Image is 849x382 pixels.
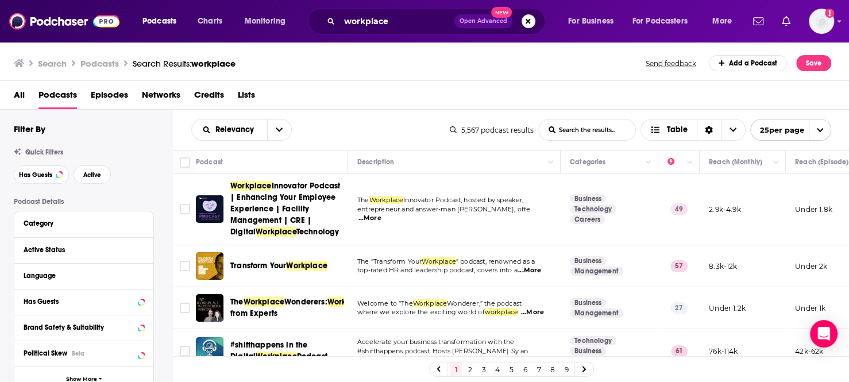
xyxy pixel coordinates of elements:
[447,299,522,307] span: Wonderer,” the podcast
[795,155,848,169] div: Reach (Episode)
[570,204,616,214] a: Technology
[238,86,255,109] a: Lists
[191,119,292,141] h2: Choose List sort
[570,155,605,169] div: Categories
[547,362,558,376] a: 8
[191,58,236,69] span: workplace
[24,272,137,280] div: Language
[632,13,688,29] span: For Podcasters
[24,216,144,230] button: Category
[196,337,223,365] img: #shifthappens in the Digital Workplace Podcast
[769,156,783,169] button: Column Actions
[570,256,606,265] a: Business
[491,7,512,18] span: New
[327,297,369,307] span: Workplace
[570,267,623,276] a: Management
[712,13,732,29] span: More
[198,13,222,29] span: Charts
[190,12,229,30] a: Charts
[357,266,518,274] span: top-rated HR and leadership podcast, covers into a
[192,126,267,134] button: open menu
[196,155,223,169] div: Podcast
[14,124,45,134] h2: Filter By
[403,196,523,204] span: Innovator Podcast, hosted by speaker,
[91,86,128,109] a: Episodes
[544,156,558,169] button: Column Actions
[245,13,285,29] span: Monitoring
[667,126,688,134] span: Table
[810,320,838,348] div: Open Intercom Messenger
[134,12,191,30] button: open menu
[357,257,422,265] span: The "Transform Your
[709,261,737,271] p: 8.3k-12k
[561,362,572,376] a: 9
[296,227,339,237] span: Technology
[14,198,154,206] p: Podcast Details
[795,261,827,271] p: Under 2k
[570,308,623,318] a: Management
[194,86,224,109] a: Credits
[570,336,616,345] a: Technology
[339,12,454,30] input: Search podcasts, credits, & more...
[215,126,258,134] span: Relevancy
[809,9,834,34] img: User Profile
[180,346,190,356] span: Toggle select row
[237,12,300,30] button: open menu
[284,297,327,307] span: Wonderers:
[24,242,144,257] button: Active Status
[286,261,327,271] span: Workplace
[485,308,519,316] span: workplace
[671,345,688,357] p: 61
[180,204,190,214] span: Toggle select row
[267,119,291,140] button: open menu
[777,11,795,31] a: Show notifications dropdown
[709,346,738,356] p: 76k-114k
[518,266,541,275] span: ...More
[357,299,413,307] span: Welcome to ”The
[492,362,503,376] a: 4
[230,340,307,361] span: #shifthappens in the Digital
[24,246,137,254] div: Active Status
[14,86,25,109] a: All
[570,298,606,307] a: Business
[230,296,344,319] a: TheWorkplaceWonderers:WorkplaceLessons from Experts
[180,303,190,313] span: Toggle select row
[230,260,327,272] a: Transform YourWorkplace
[196,294,223,322] a: The Workplace Wonderers: Workplace Lessons from Experts
[38,86,77,109] a: Podcasts
[24,294,144,308] button: Has Guests
[478,362,489,376] a: 3
[357,196,369,204] span: The
[357,155,394,169] div: Description
[230,180,344,238] a: WorkplaceInnovator Podcast | Enhancing Your Employee Experience | Facility Management | CRE | Dig...
[319,8,556,34] div: Search podcasts, credits, & more...
[570,215,605,224] a: Careers
[795,303,825,313] p: Under 1k
[570,346,606,356] a: Business
[704,12,746,30] button: open menu
[24,349,67,357] span: Political Skew
[642,59,700,68] button: Send feedback
[460,18,507,24] span: Open Advanced
[9,10,119,32] a: Podchaser - Follow, Share and Rate Podcasts
[464,362,476,376] a: 2
[533,362,545,376] a: 7
[196,252,223,280] img: Transform Your Workplace
[358,214,381,223] span: ...More
[521,308,544,317] span: ...More
[750,119,831,141] button: open menu
[24,346,144,360] button: Political SkewBeta
[709,55,788,71] a: Add a Podcast
[670,260,688,272] p: 57
[670,302,688,314] p: 27
[809,9,834,34] button: Show profile menu
[697,119,721,140] div: Sort Direction
[19,172,52,178] span: Has Guests
[709,303,746,313] p: Under 1.2k
[709,155,762,169] div: Reach (Monthly)
[709,204,741,214] p: 2.9k-4.9k
[795,346,823,356] p: 42k-62k
[244,297,285,307] span: Workplace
